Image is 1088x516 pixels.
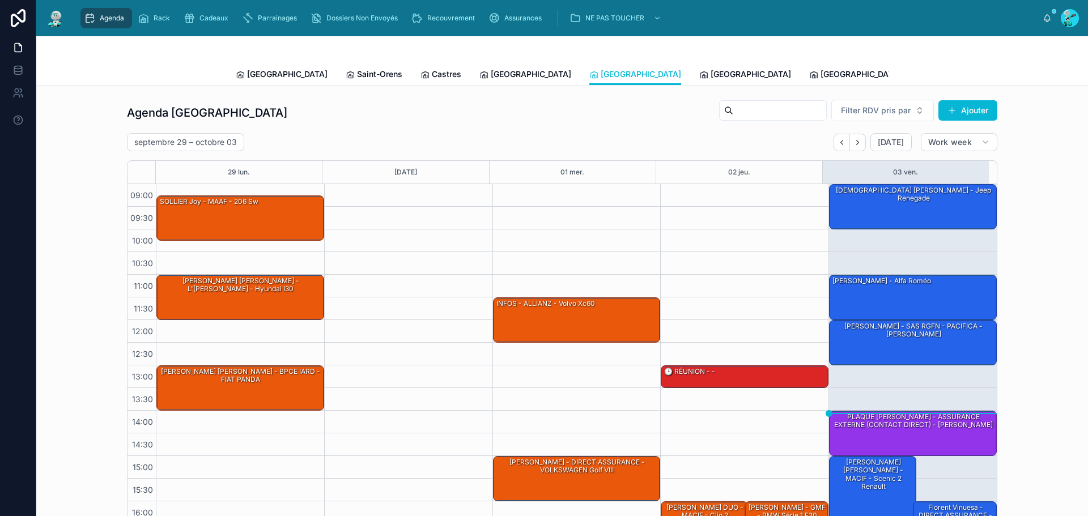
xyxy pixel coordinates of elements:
span: Castres [432,69,461,80]
span: Cadeaux [199,14,228,23]
div: [PERSON_NAME] [PERSON_NAME] - L'[PERSON_NAME] - Hyundai I30 [157,275,324,319]
h2: septembre 29 – octobre 03 [134,137,237,148]
div: INFOS - ALLIANZ - Volvo xc60 [495,298,596,309]
a: Recouvrement [408,8,483,28]
a: [GEOGRAPHIC_DATA] [809,64,901,87]
span: Parrainages [258,14,297,23]
div: [DEMOGRAPHIC_DATA] [PERSON_NAME] - Jeep renegade [831,185,996,204]
span: Recouvrement [427,14,475,23]
div: INFOS - ALLIANZ - Volvo xc60 [494,298,660,342]
span: Saint-Orens [357,69,402,80]
span: 10:00 [129,236,156,245]
span: Filter RDV pris par [841,105,911,116]
span: 15:30 [130,485,156,494]
span: 13:30 [129,394,156,404]
span: Assurances [504,14,542,23]
button: Select Button [831,100,934,121]
span: 09:30 [127,213,156,223]
span: 11:00 [131,281,156,291]
div: SOLLIER Joy - MAAF - 206 sw [159,197,260,207]
span: 09:00 [127,190,156,200]
a: Rack [134,8,178,28]
div: [PERSON_NAME] - alfa roméo [830,275,996,319]
a: [GEOGRAPHIC_DATA] [589,64,681,86]
span: Work week [928,137,972,147]
div: [PERSON_NAME] - DIRECT ASSURANCE - VOLKSWAGEN Golf VIII [495,457,660,476]
h1: Agenda [GEOGRAPHIC_DATA] [127,105,287,121]
span: [GEOGRAPHIC_DATA] [821,69,901,80]
a: NE PAS TOUCHER [566,8,667,28]
a: [GEOGRAPHIC_DATA] [479,64,571,87]
div: [PERSON_NAME] [PERSON_NAME] - BPCE IARD - FIAT PANDA [159,366,323,385]
a: Castres [420,64,461,87]
div: [PERSON_NAME] - alfa roméo [831,276,932,286]
div: [PERSON_NAME] - SAS RGFN - PACIFICA - [PERSON_NAME] [830,321,996,365]
span: 12:30 [129,349,156,359]
button: 01 mer. [560,161,584,184]
span: [DATE] [878,137,904,147]
button: Next [850,134,866,151]
span: 13:00 [129,372,156,381]
span: [GEOGRAPHIC_DATA] [711,69,791,80]
a: Saint-Orens [346,64,402,87]
span: [GEOGRAPHIC_DATA] [491,69,571,80]
span: 14:00 [129,417,156,427]
span: 11:30 [131,304,156,313]
button: [DATE] [870,133,912,151]
a: Cadeaux [180,8,236,28]
span: NE PAS TOUCHER [585,14,644,23]
button: [DATE] [394,161,417,184]
a: Agenda [80,8,132,28]
a: Dossiers Non Envoyés [307,8,406,28]
span: 10:30 [129,258,156,268]
button: Work week [921,133,997,151]
a: Parrainages [239,8,305,28]
div: [PERSON_NAME] [PERSON_NAME] - BPCE IARD - FIAT PANDA [157,366,324,410]
div: PLAQUE [PERSON_NAME] - ASSURANCE EXTERNE (CONTACT DIRECT) - [PERSON_NAME] [831,412,996,430]
a: [GEOGRAPHIC_DATA] [236,64,328,87]
button: 29 lun. [228,161,250,184]
div: [PERSON_NAME] [PERSON_NAME] - L'[PERSON_NAME] - Hyundai I30 [159,276,323,295]
div: 🕒 RÉUNION - - [663,366,716,377]
div: PLAQUE [PERSON_NAME] - ASSURANCE EXTERNE (CONTACT DIRECT) - [PERSON_NAME] [830,411,996,455]
a: [GEOGRAPHIC_DATA] [699,64,791,87]
span: [GEOGRAPHIC_DATA] [601,69,681,80]
div: [PERSON_NAME] [PERSON_NAME] - MACIF - scenic 2 renault [831,457,915,492]
span: 14:30 [129,440,156,449]
button: Ajouter [938,100,997,121]
span: Agenda [100,14,124,23]
a: Assurances [485,8,550,28]
span: 15:00 [130,462,156,472]
div: [DEMOGRAPHIC_DATA] [PERSON_NAME] - Jeep renegade [830,185,996,229]
span: [GEOGRAPHIC_DATA] [247,69,328,80]
div: 🕒 RÉUNION - - [661,366,828,387]
span: Rack [154,14,170,23]
img: App logo [45,9,66,27]
button: 02 jeu. [728,161,750,184]
button: 03 ven. [893,161,918,184]
span: 12:00 [129,326,156,336]
div: [PERSON_NAME] - SAS RGFN - PACIFICA - [PERSON_NAME] [831,321,996,340]
div: [PERSON_NAME] - DIRECT ASSURANCE - VOLKSWAGEN Golf VIII [494,457,660,501]
button: Back [834,134,850,151]
span: Dossiers Non Envoyés [326,14,398,23]
div: SOLLIER Joy - MAAF - 206 sw [157,196,324,240]
div: scrollable content [75,6,1043,31]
